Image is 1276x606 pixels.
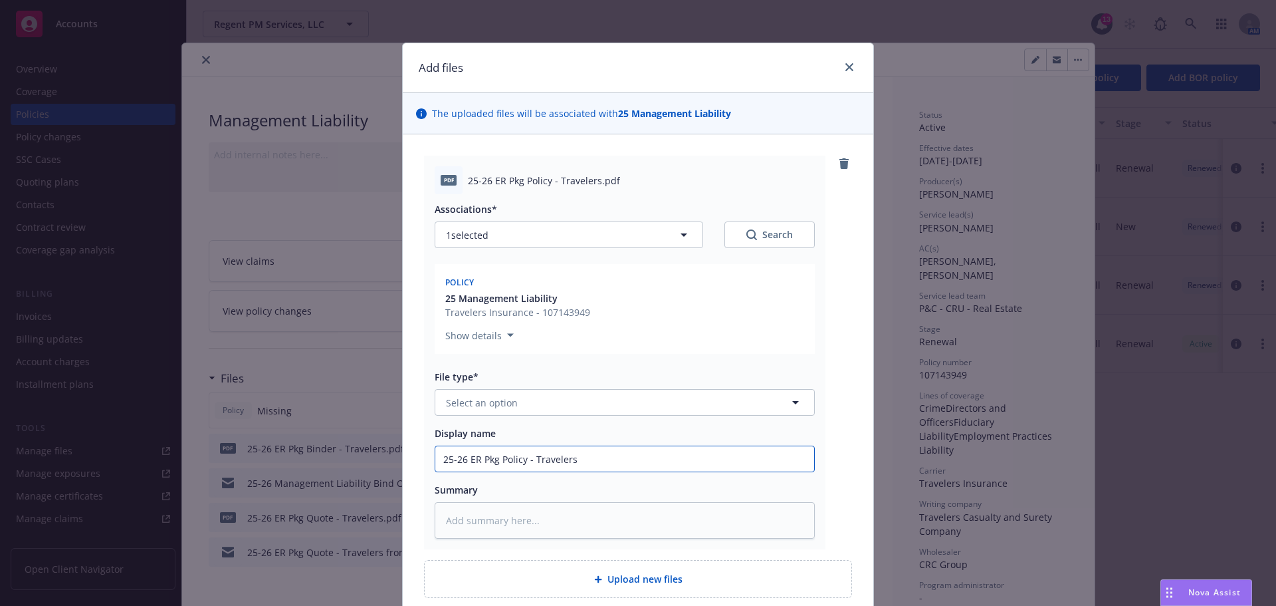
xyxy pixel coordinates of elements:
[435,389,815,416] button: Select an option
[424,560,852,598] div: Upload new files
[1160,579,1252,606] button: Nova Assist
[446,396,518,410] span: Select an option
[435,427,496,440] span: Display name
[435,484,478,496] span: Summary
[1161,580,1178,605] div: Drag to move
[435,446,814,472] input: Add display name here...
[1188,587,1241,598] span: Nova Assist
[607,572,683,586] span: Upload new files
